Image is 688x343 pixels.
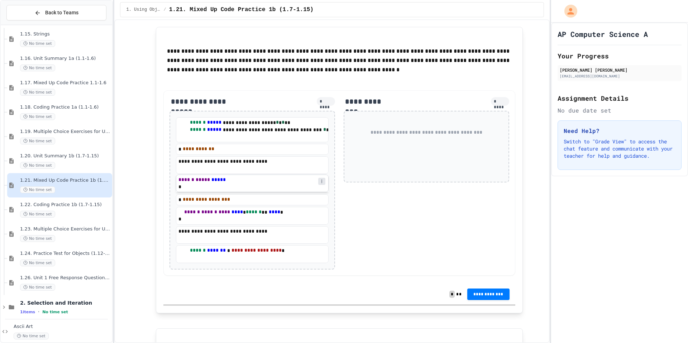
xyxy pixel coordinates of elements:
span: No time set [20,138,55,144]
span: No time set [20,284,55,291]
span: 1. Using Objects and Methods [126,7,161,13]
span: 1.24. Practice Test for Objects (1.12-1.14) [20,251,111,257]
span: No time set [20,113,55,120]
span: No time set [42,310,68,314]
span: 1.26. Unit 1 Free Response Question (FRQ) Practice [20,275,111,281]
span: • [38,309,39,315]
button: Back to Teams [6,5,106,20]
span: No time set [20,89,55,96]
h2: Assignment Details [558,93,682,103]
h3: Need Help? [564,127,675,135]
div: My Account [557,3,579,19]
span: No time set [20,186,55,193]
h1: AP Computer Science A [558,29,648,39]
span: 1.20. Unit Summary 1b (1.7-1.15) [20,153,111,159]
span: 1.22. Coding Practice 1b (1.7-1.15) [20,202,111,208]
span: 1.16. Unit Summary 1a (1.1-1.6) [20,56,111,62]
span: Back to Teams [45,9,78,16]
span: / [163,7,166,13]
span: No time set [20,235,55,242]
p: Switch to "Grade View" to access the chat feature and communicate with your teacher for help and ... [564,138,675,159]
div: [PERSON_NAME] [PERSON_NAME] [560,67,679,73]
span: 1.15. Strings [20,31,111,37]
span: 1 items [20,310,35,314]
div: [EMAIL_ADDRESS][DOMAIN_NAME] [560,73,679,79]
span: No time set [20,259,55,266]
span: 1.21. Mixed Up Code Practice 1b (1.7-1.15) [20,177,111,184]
span: 1.23. Multiple Choice Exercises for Unit 1b (1.9-1.15) [20,226,111,232]
span: No time set [20,211,55,218]
span: 1.21. Mixed Up Code Practice 1b (1.7-1.15) [169,5,314,14]
span: 2. Selection and Iteration [20,300,111,306]
span: 1.18. Coding Practice 1a (1.1-1.6) [20,104,111,110]
span: Ascii Art [14,324,111,330]
div: No due date set [558,106,682,115]
span: No time set [20,162,55,169]
h2: Your Progress [558,51,682,61]
span: No time set [14,333,49,339]
span: 1.17. Mixed Up Code Practice 1.1-1.6 [20,80,111,86]
span: No time set [20,65,55,71]
span: No time set [20,40,55,47]
span: 1.19. Multiple Choice Exercises for Unit 1a (1.1-1.6) [20,129,111,135]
